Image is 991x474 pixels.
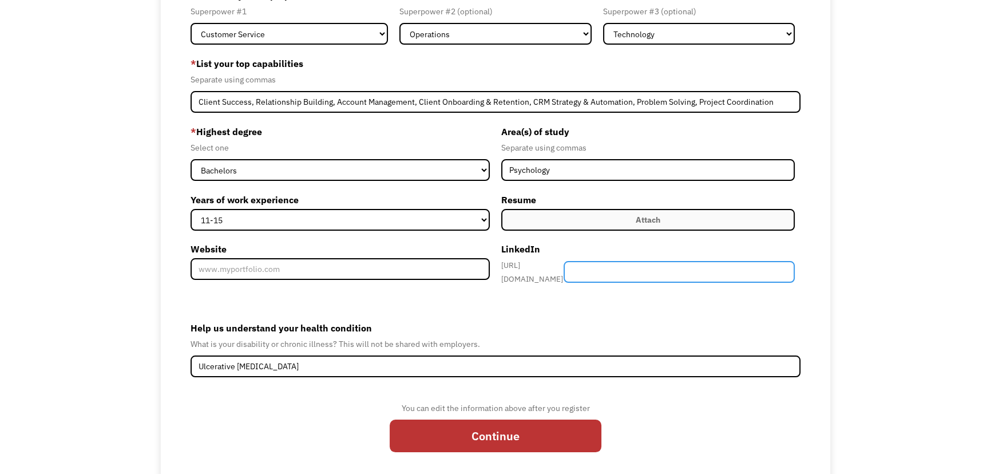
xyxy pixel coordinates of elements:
label: Area(s) of study [501,123,795,141]
div: Superpower #3 (optional) [603,5,795,18]
div: [URL][DOMAIN_NAME] [501,258,564,286]
div: You can edit the information above after you register [390,401,601,415]
div: Superpower #1 [191,5,388,18]
label: Resume [501,191,795,209]
div: Select one [191,141,490,155]
label: Help us understand your health condition [191,319,800,337]
div: What is your disability or chronic illness? This will not be shared with employers. [191,337,800,351]
div: Separate using commas [501,141,795,155]
label: LinkedIn [501,240,795,258]
label: Years of work experience [191,191,490,209]
label: Highest degree [191,123,490,141]
label: Attach [501,209,795,231]
input: www.myportfolio.com [191,258,490,280]
input: Videography, photography, accounting [191,91,800,113]
label: List your top capabilities [191,54,800,73]
input: Continue [390,420,601,452]
div: Attach [636,213,660,227]
div: Superpower #2 (optional) [399,5,591,18]
label: Website [191,240,490,258]
input: Anthropology, Education [501,159,795,181]
div: Separate using commas [191,73,800,86]
input: Deafness, Depression, Diabetes [191,355,800,377]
